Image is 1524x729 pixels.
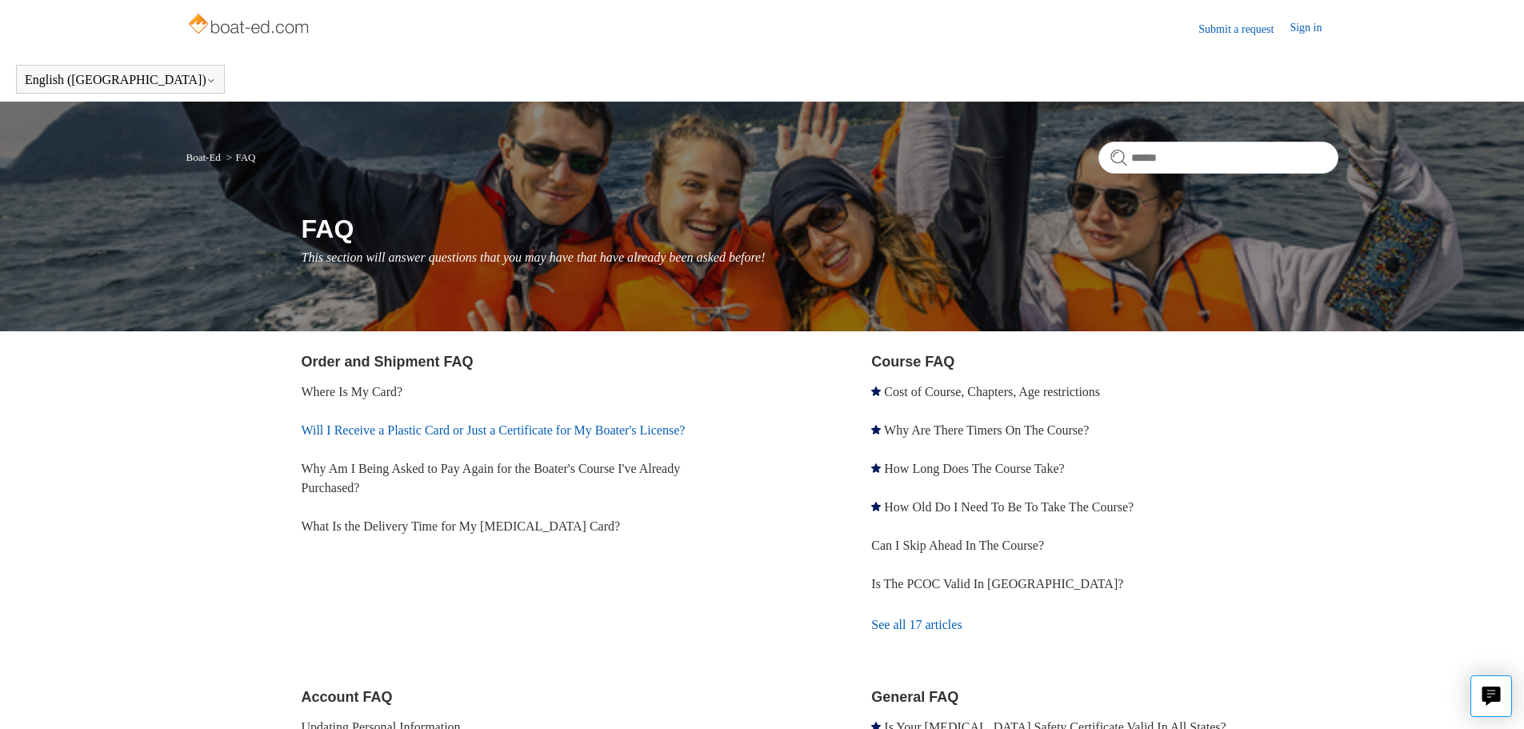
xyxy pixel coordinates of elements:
[186,151,221,163] a: Boat-Ed
[25,73,216,87] button: English ([GEOGRAPHIC_DATA])
[871,577,1123,591] a: Is The PCOC Valid In [GEOGRAPHIC_DATA]?
[302,385,403,399] a: Where Is My Card?
[223,151,255,163] li: FAQ
[884,462,1064,475] a: How Long Does The Course Take?
[871,603,1338,647] a: See all 17 articles
[871,539,1044,552] a: Can I Skip Ahead In The Course?
[1198,21,1290,38] a: Submit a request
[1470,675,1512,717] button: Live chat
[302,519,621,533] a: What Is the Delivery Time for My [MEDICAL_DATA] Card?
[871,502,881,511] svg: Promoted article
[186,10,314,42] img: Boat-Ed Help Center home page
[884,385,1100,399] a: Cost of Course, Chapters, Age restrictions
[302,462,681,495] a: Why Am I Being Asked to Pay Again for the Boater's Course I've Already Purchased?
[871,354,954,370] a: Course FAQ
[884,423,1089,437] a: Why Are There Timers On The Course?
[871,463,881,473] svg: Promoted article
[884,500,1134,514] a: How Old Do I Need To Be To Take The Course?
[302,248,1338,267] p: This section will answer questions that you may have that have already been asked before!
[871,425,881,435] svg: Promoted article
[302,423,686,437] a: Will I Receive a Plastic Card or Just a Certificate for My Boater's License?
[871,387,881,396] svg: Promoted article
[302,689,393,705] a: Account FAQ
[186,151,224,163] li: Boat-Ed
[302,210,1338,248] h1: FAQ
[302,354,474,370] a: Order and Shipment FAQ
[1098,142,1338,174] input: Search
[871,689,958,705] a: General FAQ
[1290,19,1338,38] a: Sign in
